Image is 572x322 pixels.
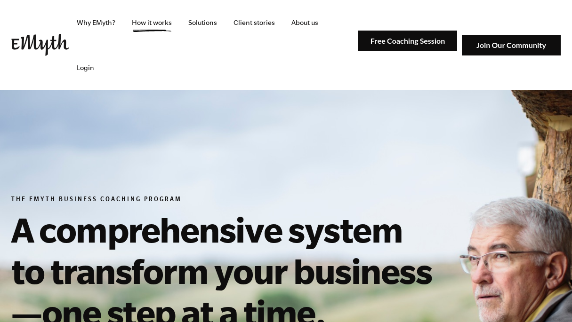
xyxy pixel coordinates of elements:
img: Join Our Community [462,35,561,56]
a: Login [69,45,102,90]
h6: The EMyth Business Coaching Program [11,196,441,205]
img: EMyth [11,34,69,56]
img: Free Coaching Session [358,31,457,52]
iframe: Chat Widget [525,277,572,322]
